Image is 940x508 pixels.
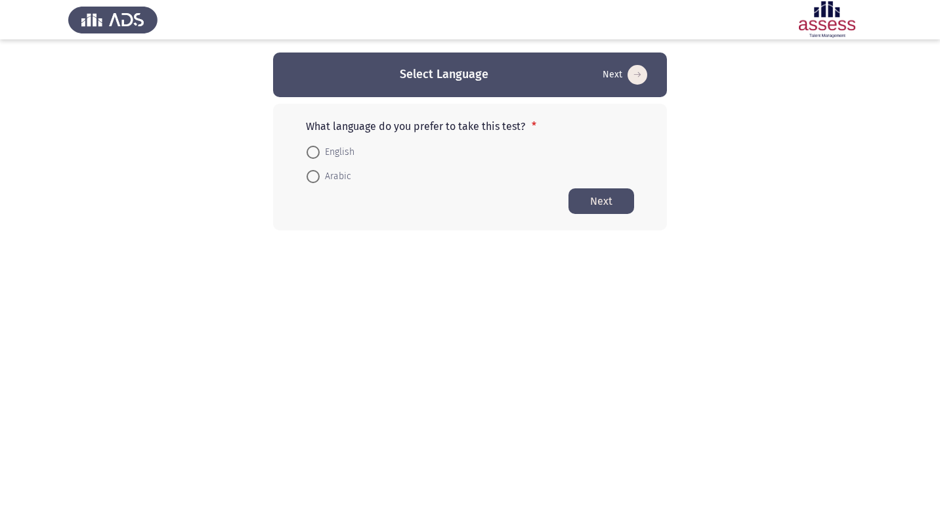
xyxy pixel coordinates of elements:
img: Assessment logo of ASSESS Employability - EBI [782,1,872,38]
p: What language do you prefer to take this test? [306,120,634,133]
button: Start assessment [568,188,634,214]
img: Assess Talent Management logo [68,1,158,38]
span: Arabic [320,169,351,184]
h3: Select Language [400,66,488,83]
button: Start assessment [599,64,651,85]
span: English [320,144,354,160]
